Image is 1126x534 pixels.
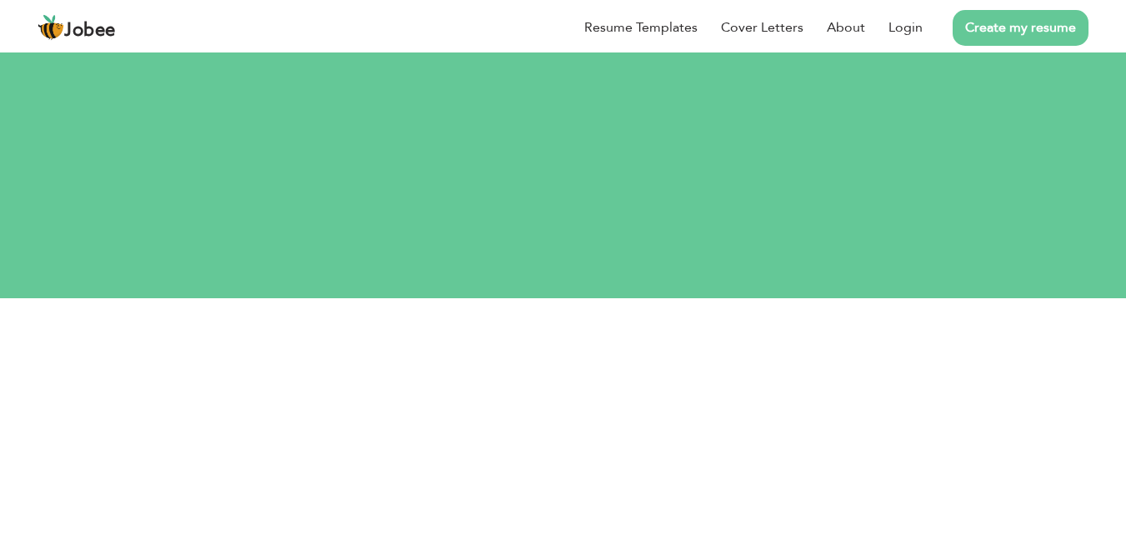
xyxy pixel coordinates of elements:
[584,17,698,37] a: Resume Templates
[38,14,64,41] img: jobee.io
[888,17,923,37] a: Login
[38,14,116,41] a: Jobee
[64,22,116,40] span: Jobee
[827,17,865,37] a: About
[953,10,1088,46] a: Create my resume
[721,17,803,37] a: Cover Letters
